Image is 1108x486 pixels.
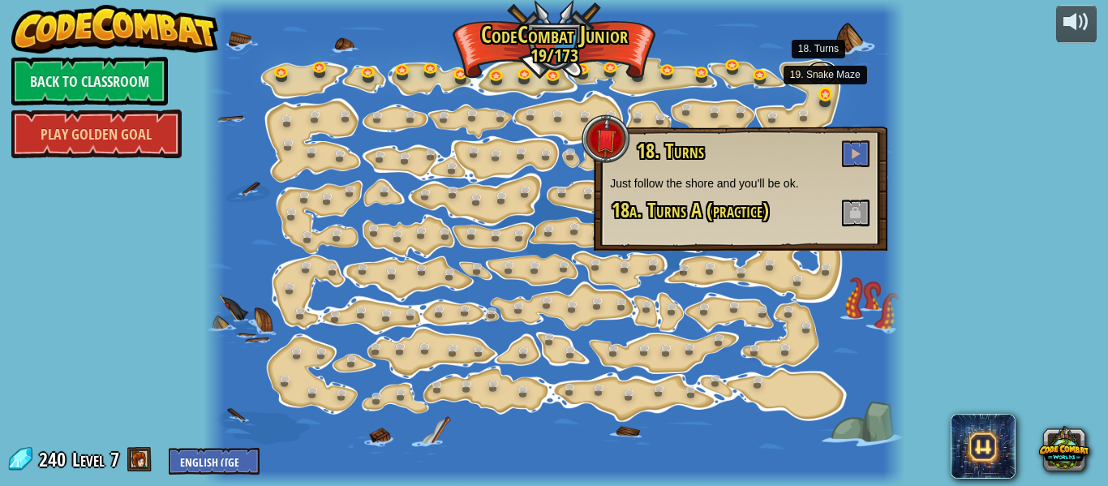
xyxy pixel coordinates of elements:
[612,196,769,224] span: 18a. Turns A (practice)
[11,110,182,158] a: Play Golden Goal
[842,140,870,167] button: Play
[39,446,71,472] span: 240
[72,446,105,473] span: Level
[110,446,119,472] span: 7
[1056,5,1097,43] button: Adjust volume
[610,175,871,191] p: Just follow the shore and you'll be ok.
[637,137,704,165] span: 18. Turns
[11,5,219,54] img: CodeCombat - Learn how to code by playing a game
[11,57,168,105] a: Back to Classroom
